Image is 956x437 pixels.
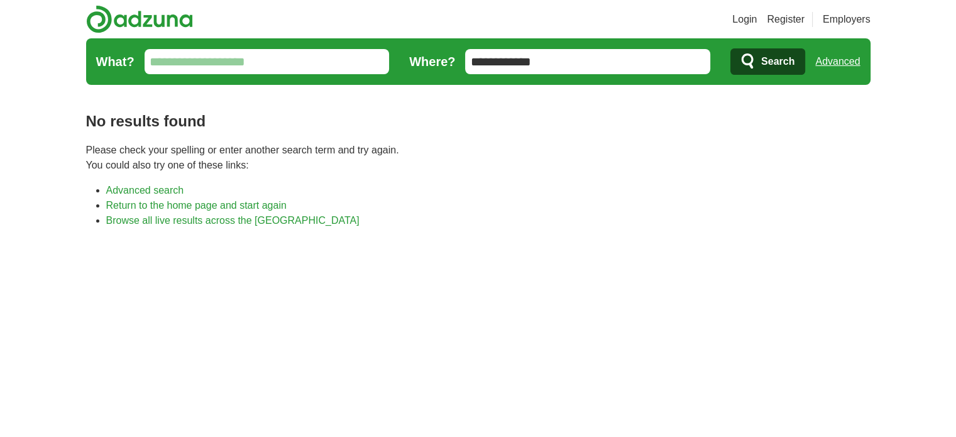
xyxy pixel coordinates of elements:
[96,52,135,71] label: What?
[730,48,805,75] button: Search
[823,12,871,27] a: Employers
[86,5,193,33] img: Adzuna logo
[86,143,871,173] p: Please check your spelling or enter another search term and try again. You could also try one of ...
[409,52,455,71] label: Where?
[761,49,794,74] span: Search
[767,12,805,27] a: Register
[86,110,871,133] h1: No results found
[106,185,184,196] a: Advanced search
[106,215,360,226] a: Browse all live results across the [GEOGRAPHIC_DATA]
[106,200,287,211] a: Return to the home page and start again
[732,12,757,27] a: Login
[815,49,860,74] a: Advanced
